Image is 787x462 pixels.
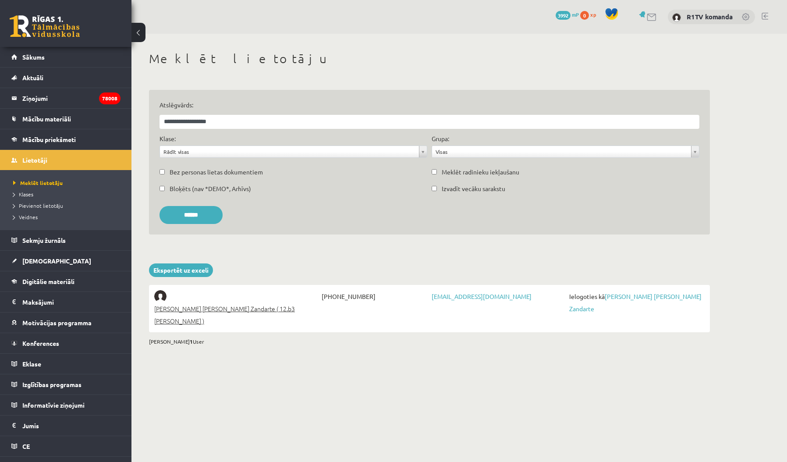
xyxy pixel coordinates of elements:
[22,115,71,123] span: Mācību materiāli
[149,263,213,277] a: Eksportēt uz exceli
[13,179,123,187] a: Meklēt lietotāju
[580,11,600,18] a: 0 xp
[432,146,699,157] a: Visas
[10,15,80,37] a: Rīgas 1. Tālmācības vidusskola
[556,11,579,18] a: 3992 mP
[170,167,263,177] label: Bez personas lietas dokumentiem
[13,179,63,186] span: Meklēt lietotāju
[590,11,596,18] span: xp
[11,313,121,333] a: Motivācijas programma
[432,292,532,300] a: [EMAIL_ADDRESS][DOMAIN_NAME]
[163,146,415,157] span: Rādīt visas
[11,374,121,394] a: Izglītības programas
[687,12,733,21] a: R1TV komanda
[572,11,579,18] span: mP
[567,290,705,315] span: Ielogoties kā
[11,333,121,353] a: Konferences
[436,146,688,157] span: Visas
[11,47,121,67] a: Sākums
[13,191,33,198] span: Klases
[432,134,449,143] label: Grupa:
[11,88,121,108] a: Ziņojumi78008
[13,202,63,209] span: Pievienot lietotāju
[672,13,681,22] img: R1TV komanda
[190,338,193,345] b: 1
[442,167,519,177] label: Meklēt radinieku iekļaušanu
[11,292,121,312] a: Maksājumi
[22,360,41,368] span: Eklase
[154,290,167,302] img: Kate Paula Zandarte
[170,184,251,193] label: Bloķēts (nav *DEMO*, Arhīvs)
[149,51,710,66] h1: Meklēt lietotāju
[11,68,121,88] a: Aktuāli
[22,74,43,82] span: Aktuāli
[11,129,121,149] a: Mācību priekšmeti
[580,11,589,20] span: 0
[22,380,82,388] span: Izglītības programas
[160,146,427,157] a: Rādīt visas
[160,100,699,110] label: Atslēgvārds:
[22,88,121,108] legend: Ziņojumi
[11,354,121,374] a: Eklase
[154,290,319,327] a: [PERSON_NAME] [PERSON_NAME] Zandarte ( 12.b3 [PERSON_NAME] )
[22,422,39,430] span: Jumis
[11,271,121,291] a: Digitālie materiāli
[13,213,123,221] a: Veidnes
[22,135,76,143] span: Mācību priekšmeti
[569,292,702,313] a: [PERSON_NAME] [PERSON_NAME] Zandarte
[22,442,30,450] span: CE
[13,190,123,198] a: Klases
[22,339,59,347] span: Konferences
[11,150,121,170] a: Lietotāji
[319,290,429,302] span: [PHONE_NUMBER]
[13,213,38,220] span: Veidnes
[11,395,121,415] a: Informatīvie ziņojumi
[22,277,74,285] span: Digitālie materiāli
[442,184,505,193] label: Izvadīt vecāku sarakstu
[160,134,176,143] label: Klase:
[556,11,571,20] span: 3992
[22,401,85,409] span: Informatīvie ziņojumi
[22,257,91,265] span: [DEMOGRAPHIC_DATA]
[11,416,121,436] a: Jumis
[13,202,123,210] a: Pievienot lietotāju
[99,92,121,104] i: 78008
[22,53,45,61] span: Sākums
[149,338,710,345] div: [PERSON_NAME] User
[22,319,92,327] span: Motivācijas programma
[22,156,47,164] span: Lietotāji
[22,292,121,312] legend: Maksājumi
[22,236,66,244] span: Sekmju žurnāls
[11,230,121,250] a: Sekmju žurnāls
[154,302,319,327] span: [PERSON_NAME] [PERSON_NAME] Zandarte ( 12.b3 [PERSON_NAME] )
[11,436,121,456] a: CE
[11,109,121,129] a: Mācību materiāli
[11,251,121,271] a: [DEMOGRAPHIC_DATA]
